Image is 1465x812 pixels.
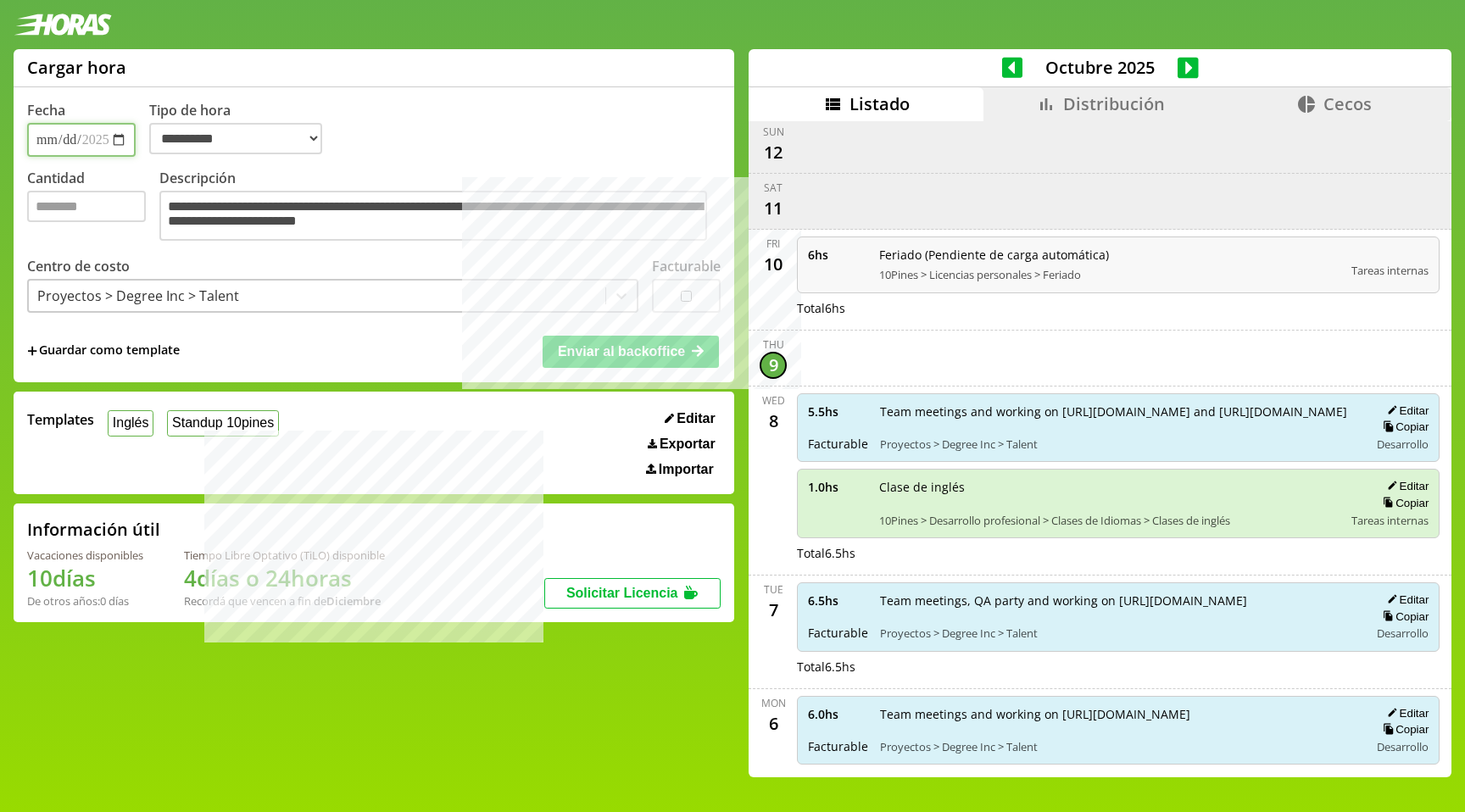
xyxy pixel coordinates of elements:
span: +Guardar como template [27,342,180,360]
h2: Información útil [27,518,160,541]
button: Exportar [643,436,721,453]
span: 6.0 hs [808,706,868,722]
div: 8 [760,408,787,435]
button: Copiar [1378,609,1429,624]
div: 6 [760,710,787,737]
span: Facturable [808,436,868,452]
div: Tiempo Libre Optativo (TiLO) disponible [184,548,385,563]
span: Exportar [660,437,716,452]
button: Standup 10pines [167,410,279,437]
span: Tareas internas [1351,513,1429,528]
div: Total 6 hs [797,300,1440,316]
span: Facturable [808,738,868,754]
div: scrollable content [749,121,1451,776]
div: 7 [760,597,787,624]
button: Copiar [1378,420,1429,434]
span: Team meetings, QA party and working on [URL][DOMAIN_NAME] [880,592,1357,609]
button: Editar [660,410,721,427]
span: Editar [677,411,715,426]
span: Proyectos > Degree Inc > Talent [880,437,1357,452]
span: Importar [659,462,714,477]
span: + [27,342,37,360]
label: Facturable [652,257,721,275]
button: Editar [1382,479,1429,493]
span: Desarrollo [1377,626,1429,641]
button: Editar [1382,592,1429,607]
button: Solicitar Licencia [544,578,721,609]
button: Copiar [1378,496,1429,510]
span: Solicitar Licencia [566,586,678,600]
div: Wed [762,393,785,408]
div: 10 [760,251,787,278]
button: Copiar [1378,722,1429,737]
label: Tipo de hora [149,101,336,157]
span: 1.0 hs [808,479,867,495]
div: 12 [760,139,787,166]
label: Cantidad [27,169,159,245]
div: Proyectos > Degree Inc > Talent [37,286,239,305]
span: Proyectos > Degree Inc > Talent [880,739,1357,754]
h1: 10 días [27,563,143,593]
img: logotipo [14,14,112,36]
select: Tipo de hora [149,123,322,154]
div: Thu [763,337,784,352]
div: Sat [764,181,783,195]
span: Octubre 2025 [1022,56,1178,79]
h1: Cargar hora [27,56,126,79]
button: Editar [1382,403,1429,418]
span: Feriado (Pendiente de carga automática) [879,247,1340,263]
span: 5.5 hs [808,403,868,420]
span: Tareas internas [1351,263,1429,278]
div: Fri [766,236,780,251]
button: Inglés [108,410,153,437]
div: Vacaciones disponibles [27,548,143,563]
span: Cecos [1323,92,1372,115]
div: Recordá que vencen a fin de [184,593,385,609]
textarea: Descripción [159,191,707,241]
div: Total 6 hs [797,771,1440,787]
span: 10Pines > Desarrollo profesional > Clases de Idiomas > Clases de inglés [879,513,1340,528]
h1: 4 días o 24 horas [184,563,385,593]
div: Mon [761,696,786,710]
div: 9 [760,352,787,379]
div: De otros años: 0 días [27,593,143,609]
span: Distribución [1063,92,1165,115]
span: Facturable [808,625,868,641]
label: Descripción [159,169,721,245]
div: Total 6.5 hs [797,659,1440,675]
div: Total 6.5 hs [797,545,1440,561]
span: Templates [27,410,94,429]
div: Tue [764,582,783,597]
label: Fecha [27,101,65,120]
span: Enviar al backoffice [558,344,685,359]
button: Editar [1382,706,1429,720]
span: Listado [849,92,910,115]
span: Desarrollo [1377,739,1429,754]
input: Cantidad [27,191,146,222]
label: Centro de costo [27,257,130,275]
div: 11 [760,195,787,222]
b: Diciembre [326,593,381,609]
button: Enviar al backoffice [543,336,719,368]
span: Team meetings and working on [URL][DOMAIN_NAME] and [URL][DOMAIN_NAME] [880,403,1357,420]
span: 6 hs [808,247,867,263]
div: Sun [763,125,784,139]
span: 10Pines > Licencias personales > Feriado [879,267,1340,282]
span: 6.5 hs [808,592,868,609]
span: Clase de inglés [879,479,1340,495]
span: Team meetings and working on [URL][DOMAIN_NAME] [880,706,1357,722]
span: Proyectos > Degree Inc > Talent [880,626,1357,641]
span: Desarrollo [1377,437,1429,452]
